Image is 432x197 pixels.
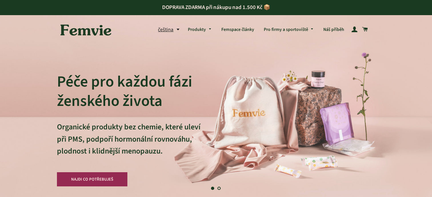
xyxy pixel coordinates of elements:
a: Posun 1, aktuální [210,185,216,192]
a: Produkty [183,22,216,38]
a: Pro firmy a sportoviště [259,22,319,38]
button: Předchozí snímek [53,181,69,197]
h2: Péče pro každou fázi ženského života [57,72,200,111]
button: Další snímek [361,181,377,197]
a: Náš příběh [318,22,349,38]
button: čeština [158,25,183,34]
p: Organické produkty bez chemie, které uleví při PMS, podpoří hormonální rovnováhu, plodnost i klid... [57,121,200,169]
a: Načíst snímek 2 [216,185,223,192]
a: Femspace články [216,22,259,38]
a: NAJDI CO POTŘEBUJEŠ [57,172,128,186]
img: Femvie [57,20,115,40]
